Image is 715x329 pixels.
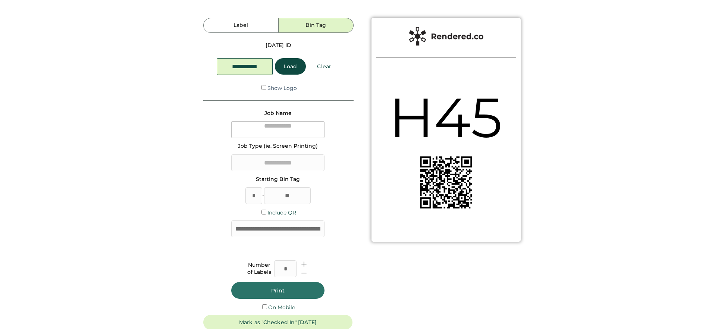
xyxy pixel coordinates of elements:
[266,42,291,49] div: [DATE] ID
[389,79,503,156] div: H45
[267,209,296,216] label: Include QR
[247,261,271,276] div: Number of Labels
[267,85,297,91] label: Show Logo
[203,18,278,33] button: Label
[256,176,300,183] div: Starting Bin Tag
[275,58,306,75] button: Load
[231,282,324,299] button: Print
[279,18,354,33] button: Bin Tag
[264,110,292,117] div: Job Name
[409,27,483,46] img: Rendered%20Label%20Logo%402x.png
[238,142,318,150] div: Job Type (ie. Screen Printing)
[262,192,264,200] div: -
[268,304,295,311] label: On Mobile
[308,58,340,75] button: Clear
